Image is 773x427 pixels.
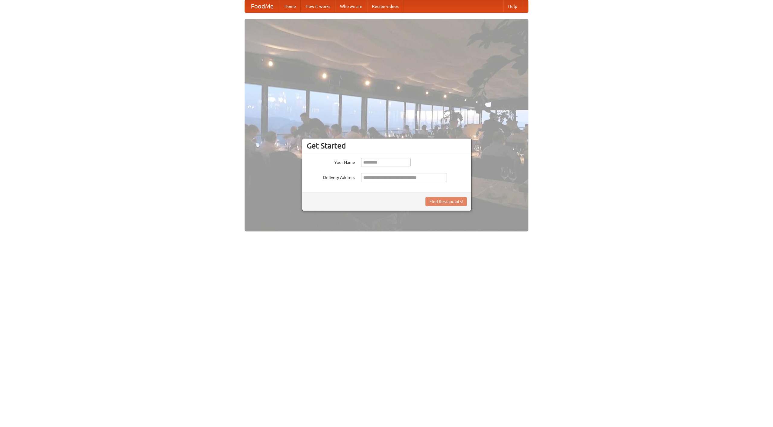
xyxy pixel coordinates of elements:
h3: Get Started [307,141,467,150]
label: Your Name [307,158,355,165]
a: Recipe videos [367,0,403,12]
a: Who we are [335,0,367,12]
a: Home [280,0,301,12]
button: Find Restaurants! [425,197,467,206]
a: How it works [301,0,335,12]
a: FoodMe [245,0,280,12]
a: Help [503,0,522,12]
label: Delivery Address [307,173,355,180]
